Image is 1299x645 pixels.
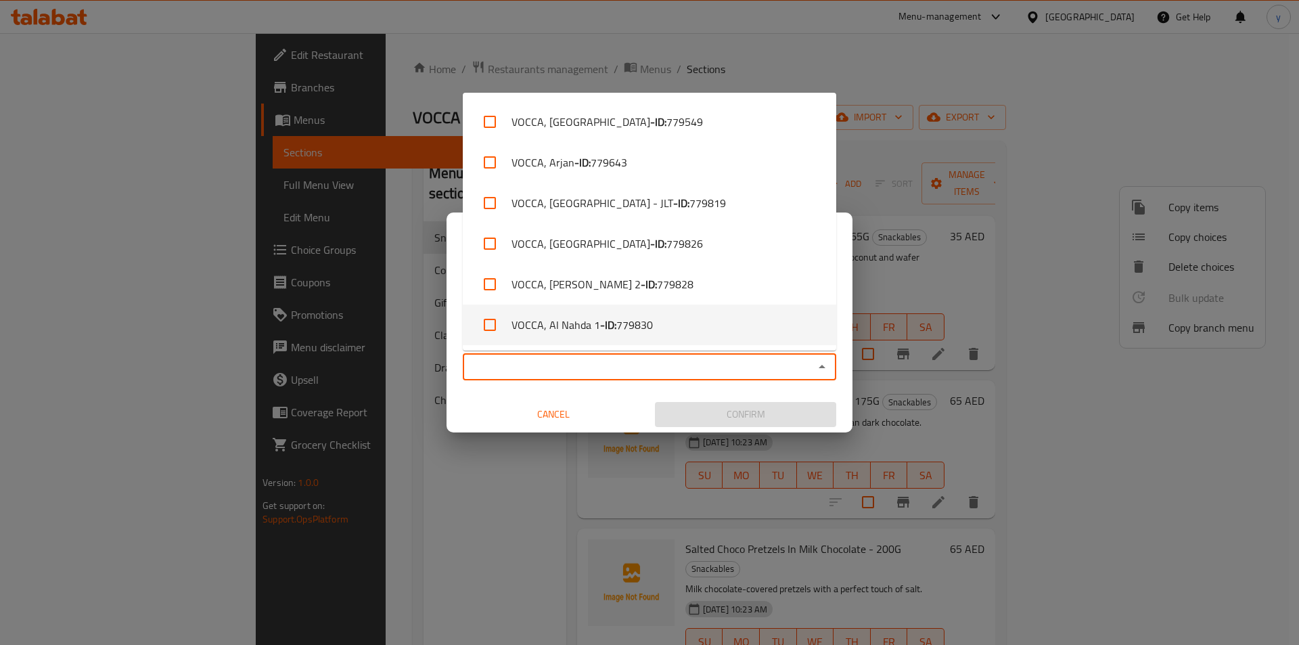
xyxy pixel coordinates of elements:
span: 779830 [616,317,653,333]
li: VOCCA, Arjan [463,142,836,183]
span: 779828 [657,276,693,292]
li: VOCCA, Al Nahda 1 [463,305,836,345]
li: VOCCA, [GEOGRAPHIC_DATA] [463,102,836,142]
li: VOCCA, [GEOGRAPHIC_DATA] - JLT [463,183,836,223]
span: 779826 [666,236,703,252]
span: Cancel [468,406,639,423]
b: - ID: [574,154,591,171]
b: - ID: [650,114,666,130]
li: VOCCA, [PERSON_NAME] 2 [463,264,836,305]
button: Cancel [463,402,644,427]
span: 779643 [591,154,627,171]
span: 779819 [689,195,726,211]
b: - ID: [673,195,689,211]
li: VOCCA, [GEOGRAPHIC_DATA] [463,223,836,264]
b: - ID: [650,236,666,252]
b: - ID: [641,276,657,292]
b: - ID: [600,317,616,333]
button: Close [813,357,831,376]
span: 779549 [666,114,703,130]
